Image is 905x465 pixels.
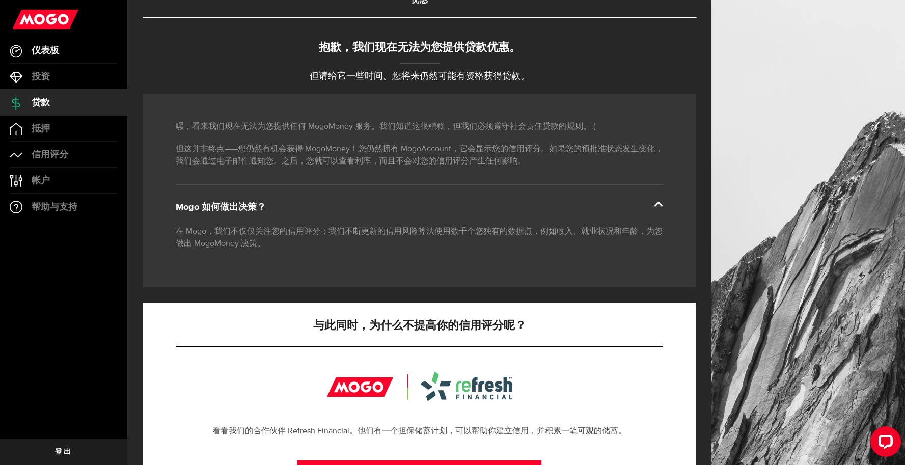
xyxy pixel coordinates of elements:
font: 信用评分 [32,149,68,160]
font: 与此同时，为什么不提高你的信用评分呢？ [313,320,526,332]
font: 贷款 [32,97,50,108]
font: 看看我们的合作伙伴 Refresh Financial。他们有一个担保储蓄计划，可以帮助你建立信用，并积累一笔可观的储蓄。 [212,427,626,435]
font: 但请给它一些时间。您将来仍然可能有资格获得贷款。 [310,72,530,81]
font: 抵押 [32,123,50,134]
iframe: LiveChat 聊天小部件 [862,422,905,465]
font: 在 Mogo，我们不仅仅关注您的信用评分；我们不断更新的信用风险算法使用数千个您独有的数据点，例如收入、就业状况和年龄，为您做出 MogoMoney 决策。 [176,228,663,248]
font: 帐户 [32,175,50,186]
font: 帮助与支持 [32,202,77,212]
font: Mogo 如何做出决策？ [176,203,266,212]
font: 嘿，看来我们现在无法为您提供任何 MogoMoney 服务。我们知道这很糟糕，但我们必须遵守社会责任贷款的规则。:( [176,123,595,131]
font: 投资 [32,71,50,82]
font: 但这并非终点——您仍然有机会获得 MogoMoney！您仍然拥有 MogoAccount，它会显示您的信用评分。如果您的预批准状态发生变化，我们会通过电子邮件通知您。之后，您就可以查看利率，而且... [176,145,663,166]
font: 抱歉，我们现在无法为您提供贷款优惠。 [319,42,520,53]
font: 登出 [55,447,72,456]
font: 仪表板 [32,45,59,56]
